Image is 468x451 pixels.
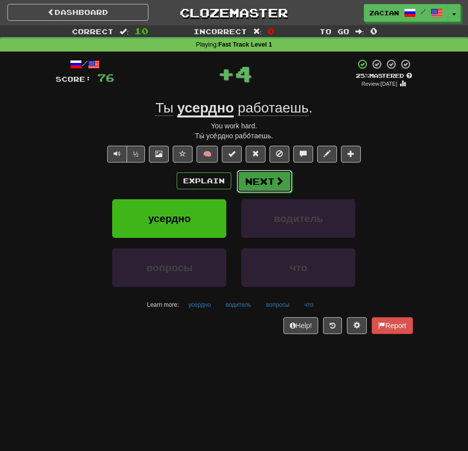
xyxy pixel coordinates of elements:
[97,71,114,84] span: 76
[72,27,114,36] span: Correct
[320,27,349,36] span: To go
[369,8,399,17] span: zacian
[194,27,247,36] span: Incorrect
[146,262,193,273] span: вопросы
[56,121,413,131] div: You work hard.
[241,199,355,238] button: водитель
[155,100,173,116] span: Ты
[341,146,361,163] button: Add to collection (alt+a)
[218,41,272,48] strong: Fast Track Level 1
[370,26,377,36] span: 0
[177,172,231,189] button: Explain
[290,262,307,273] span: что
[56,75,91,83] span: Score:
[107,146,127,163] button: Play sentence audio (ctl+space)
[237,170,292,193] button: Next
[220,297,257,312] button: водитель
[163,4,304,21] a: Clozemaster
[56,131,413,141] div: Ты́ усе́рдно рабо́таешь.
[238,100,309,116] span: работаешь
[134,26,148,36] span: 10
[148,213,191,224] span: усердно
[372,317,412,334] button: Report
[235,61,252,86] span: 4
[283,317,319,334] button: Help!
[421,8,426,15] span: /
[241,248,355,287] button: что
[364,4,448,22] a: zacian /
[355,72,413,80] div: Mastered
[120,28,129,35] span: :
[183,297,216,312] button: усердно
[112,199,226,238] button: усердно
[362,81,398,87] small: Review: [DATE]
[317,146,337,163] button: Edit sentence (alt+d)
[7,4,148,21] a: Dashboard
[356,72,369,79] span: 25 %
[253,28,262,35] span: :
[105,146,145,163] div: Text-to-speech controls
[323,317,342,334] button: Round history (alt+y)
[149,146,169,163] button: Show image (alt+x)
[56,58,114,71] div: /
[173,146,193,163] button: Favorite sentence (alt+f)
[197,146,218,163] button: 🧠
[293,146,313,163] button: Discuss sentence (alt+u)
[267,26,274,36] span: 0
[177,100,234,117] u: усердно
[217,58,235,88] span: +
[246,146,266,163] button: Reset to 0% Mastered (alt+r)
[261,297,295,312] button: вопросы
[274,213,324,224] span: водитель
[147,301,179,308] small: Learn more:
[112,248,226,287] button: вопросы
[222,146,242,163] button: Set this sentence to 100% Mastered (alt+m)
[355,28,364,35] span: :
[299,297,319,312] button: что
[269,146,289,163] button: Ignore sentence (alt+i)
[127,146,145,163] button: ½
[234,100,312,116] span: .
